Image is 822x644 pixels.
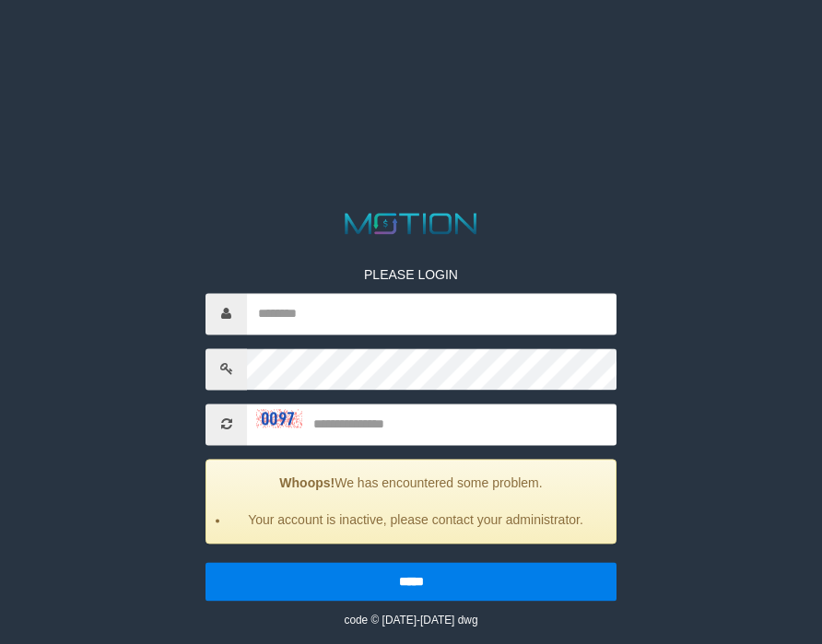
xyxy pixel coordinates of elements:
strong: Whoops! [279,475,335,490]
img: MOTION_logo.png [339,209,483,238]
li: Your account is inactive, please contact your administrator. [229,510,602,529]
img: captcha [256,409,302,427]
div: We has encountered some problem. [205,459,616,544]
small: code © [DATE]-[DATE] dwg [344,614,477,626]
p: PLEASE LOGIN [205,265,616,284]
